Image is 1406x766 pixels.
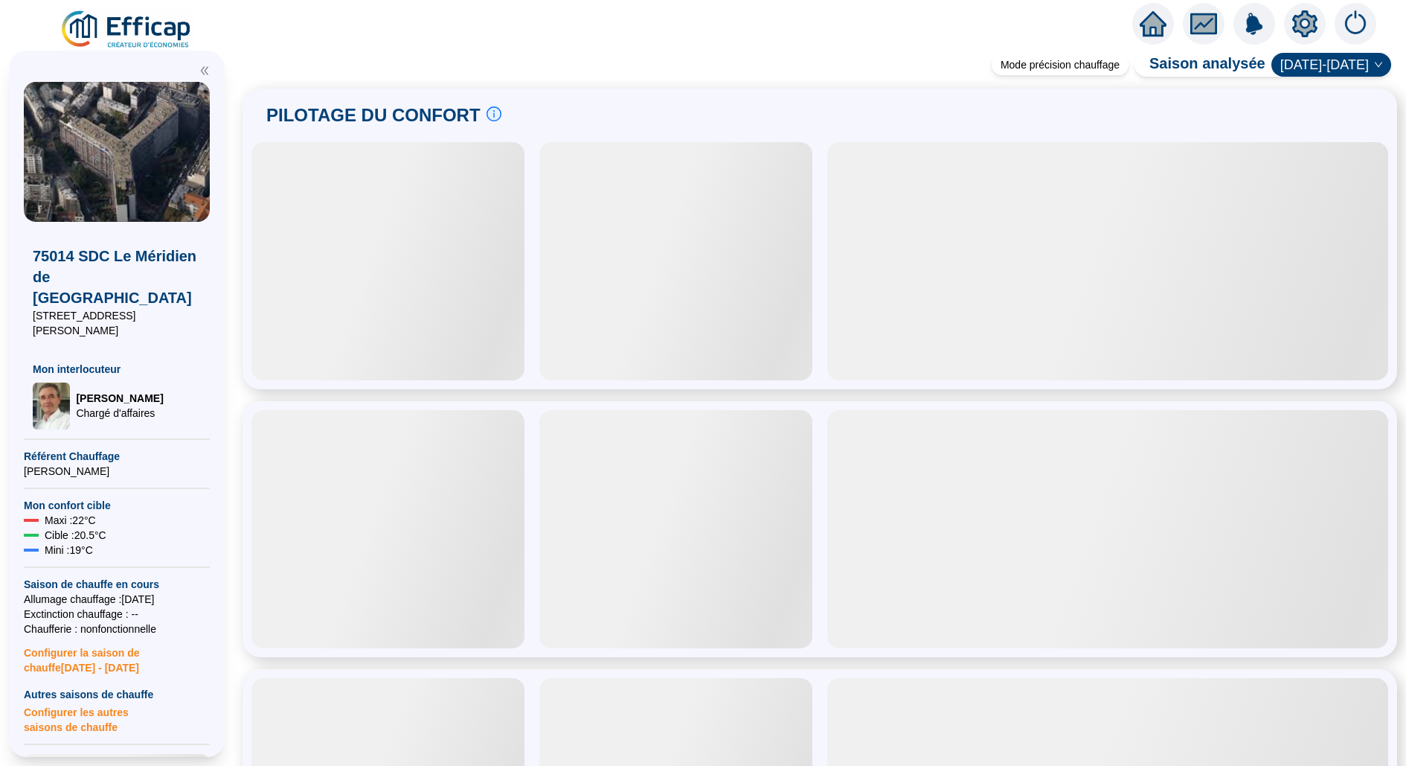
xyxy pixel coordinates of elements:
[45,543,93,558] span: Mini : 19 °C
[60,9,194,51] img: efficap energie logo
[24,636,210,675] span: Configurer la saison de chauffe [DATE] - [DATE]
[24,622,210,636] span: Chaufferie : non fonctionnelle
[33,308,201,338] span: [STREET_ADDRESS][PERSON_NAME]
[24,607,210,622] span: Exctinction chauffage : --
[24,577,210,592] span: Saison de chauffe en cours
[24,498,210,513] span: Mon confort cible
[1280,54,1382,76] span: 2024-2025
[1335,3,1376,45] img: alerts
[199,66,210,76] span: double-left
[33,246,201,308] span: 75014 SDC Le Méridien de [GEOGRAPHIC_DATA]
[24,592,210,607] span: Allumage chauffage : [DATE]
[487,106,501,121] span: info-circle
[76,391,163,406] span: [PERSON_NAME]
[1134,53,1265,77] span: Saison analysée
[24,702,210,735] span: Configurer les autres saisons de chauffe
[1233,3,1275,45] img: alerts
[33,362,201,377] span: Mon interlocuteur
[24,449,210,464] span: Référent Chauffage
[24,687,210,702] span: Autres saisons de chauffe
[992,54,1129,75] div: Mode précision chauffage
[1374,60,1383,69] span: down
[76,406,163,421] span: Chargé d'affaires
[45,513,96,528] span: Maxi : 22 °C
[1140,10,1166,37] span: home
[33,383,70,430] img: Chargé d'affaires
[1190,10,1217,37] span: fund
[45,528,106,543] span: Cible : 20.5 °C
[266,103,481,127] span: PILOTAGE DU CONFORT
[1291,10,1318,37] span: setting
[24,464,210,479] span: [PERSON_NAME]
